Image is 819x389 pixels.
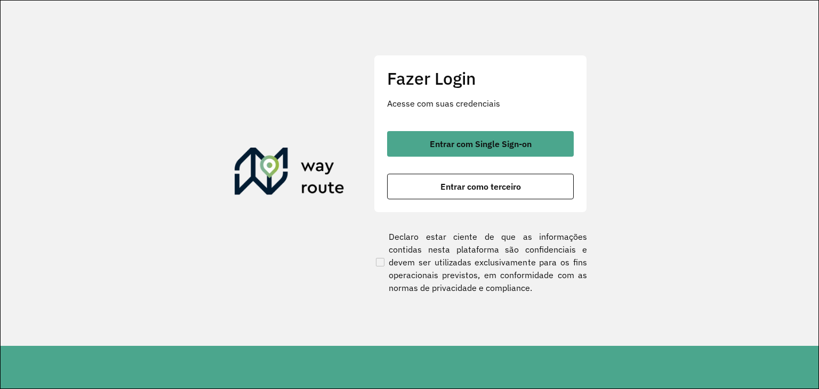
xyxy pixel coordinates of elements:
h2: Fazer Login [387,68,574,88]
p: Acesse com suas credenciais [387,97,574,110]
span: Entrar como terceiro [440,182,521,191]
label: Declaro estar ciente de que as informações contidas nesta plataforma são confidenciais e devem se... [374,230,587,294]
button: button [387,131,574,157]
button: button [387,174,574,199]
img: Roteirizador AmbevTech [235,148,344,199]
span: Entrar com Single Sign-on [430,140,532,148]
